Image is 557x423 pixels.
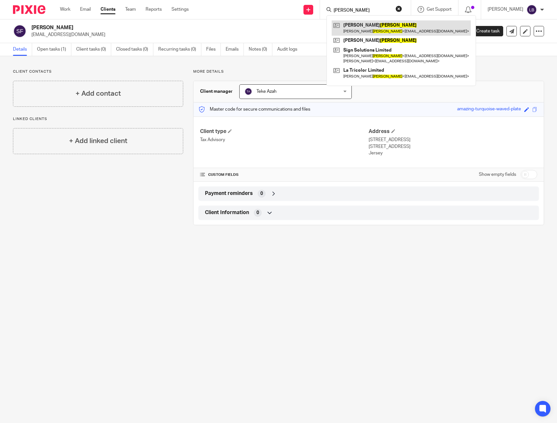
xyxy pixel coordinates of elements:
a: Details [13,43,32,56]
img: svg%3E [13,24,27,38]
a: Create task [466,26,503,36]
h2: [PERSON_NAME] [31,24,371,31]
a: Notes (0) [249,43,272,56]
span: 0 [256,210,259,216]
a: Emails [226,43,244,56]
a: Files [206,43,221,56]
a: Clients [101,6,115,13]
p: [PERSON_NAME] [488,6,523,13]
h4: CUSTOM FIELDS [200,172,369,177]
div: amazing-turquoise-waved-plate [457,106,521,113]
h4: Client type [200,128,369,135]
img: svg%3E [244,88,252,95]
a: Recurring tasks (0) [158,43,201,56]
a: Team [125,6,136,13]
p: Client contacts [13,69,183,74]
p: [EMAIL_ADDRESS][DOMAIN_NAME] [31,31,456,38]
p: Tax Advisory [200,137,369,143]
a: Reports [146,6,162,13]
p: Jersey [369,150,537,156]
button: Clear [396,6,402,12]
p: Master code for secure communications and files [198,106,310,113]
img: svg%3E [527,5,537,15]
p: Linked clients [13,116,183,122]
label: Show empty fields [479,171,516,178]
p: [STREET_ADDRESS] [369,143,537,150]
span: Client Information [205,209,249,216]
img: Pixie [13,5,45,14]
a: Work [60,6,70,13]
h4: + Add contact [76,89,121,99]
h3: Client manager [200,88,233,95]
p: More details [193,69,544,74]
a: Open tasks (1) [37,43,71,56]
a: Audit logs [277,43,302,56]
a: Email [80,6,91,13]
a: Client tasks (0) [76,43,111,56]
span: Get Support [427,7,452,12]
span: Payment reminders [205,190,253,197]
input: Search [333,8,391,14]
p: [STREET_ADDRESS] [369,137,537,143]
span: Teke Azah [256,89,277,94]
a: Closed tasks (0) [116,43,153,56]
h4: Address [369,128,537,135]
h4: + Add linked client [69,136,127,146]
a: Settings [172,6,189,13]
span: 0 [260,190,263,197]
